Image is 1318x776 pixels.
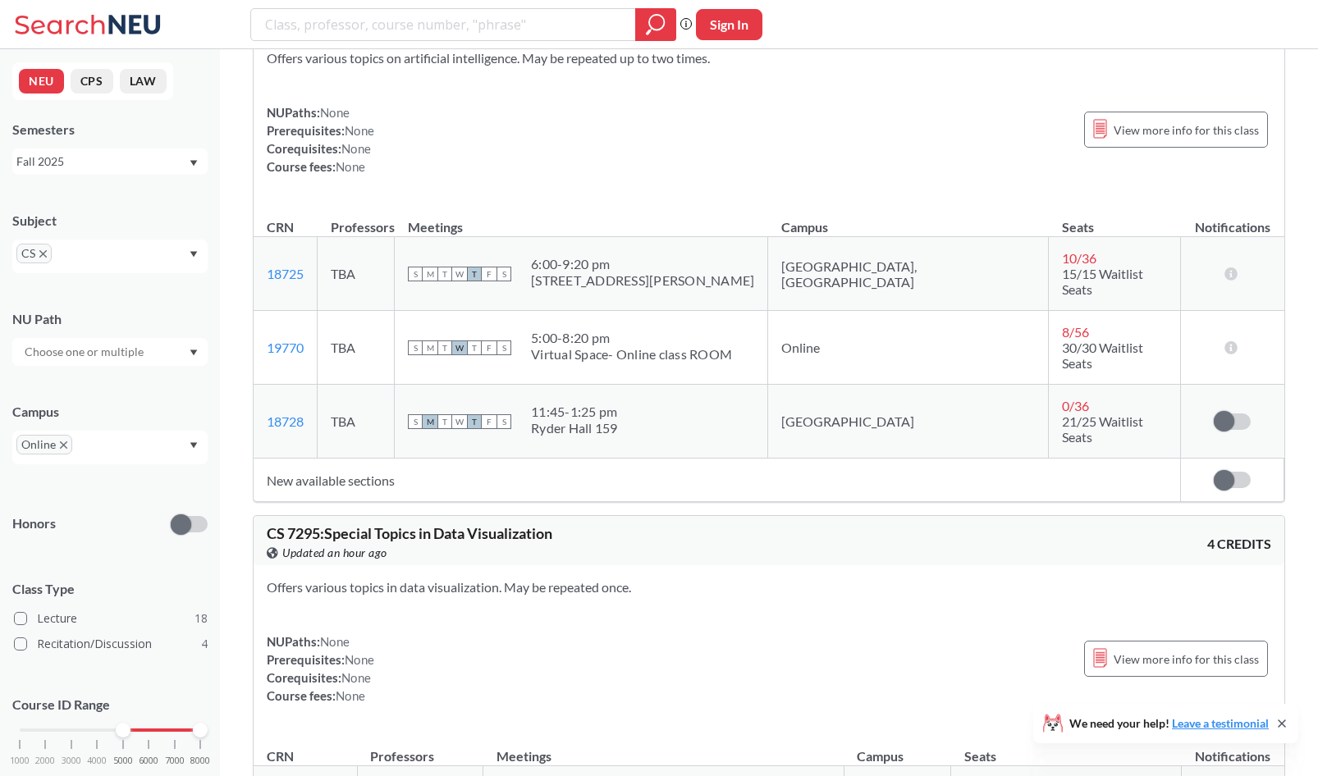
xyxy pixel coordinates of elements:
[12,696,208,714] p: Course ID Range
[267,103,374,176] div: NUPaths: Prerequisites: Corequisites: Course fees:
[423,340,437,355] span: M
[482,414,497,429] span: F
[635,8,676,41] div: magnifying glass
[14,608,208,629] label: Lecture
[190,251,198,258] svg: Dropdown arrow
[16,342,154,362] input: Choose one or multiple
[267,266,304,281] a: 18725
[531,256,754,272] div: 6:00 - 9:20 pm
[483,731,844,766] th: Meetings
[35,756,55,765] span: 2000
[267,524,552,542] span: CS 7295 : Special Topics in Data Visualization
[768,311,1049,385] td: Online
[165,756,185,765] span: 7000
[646,13,666,36] svg: magnifying glass
[190,160,198,167] svg: Dropdown arrow
[14,633,208,655] label: Recitation/Discussion
[437,414,452,429] span: T
[1114,120,1259,140] span: View more info for this class
[437,340,452,355] span: T
[341,670,371,685] span: None
[39,250,47,258] svg: X to remove pill
[408,414,423,429] span: S
[254,459,1181,502] td: New available sections
[19,69,64,94] button: NEU
[497,267,511,281] span: S
[531,404,618,420] div: 11:45 - 1:25 pm
[1062,413,1143,445] span: 21/25 Waitlist Seats
[16,435,72,454] span: OnlineX to remove pill
[120,69,167,94] button: LAW
[267,49,1271,67] section: Offers various topics on artificial intelligence. May be repeated up to two times.
[437,267,452,281] span: T
[1062,266,1143,297] span: 15/15 Waitlist Seats
[267,632,374,705] div: NUPaths: Prerequisites: Corequisites: Course fees:
[62,756,81,765] span: 3000
[423,267,437,281] span: M
[282,544,387,562] span: Updated an hour ago
[1181,731,1284,766] th: Notifications
[452,414,467,429] span: W
[190,349,198,356] svg: Dropdown arrow
[1049,202,1181,237] th: Seats
[87,756,107,765] span: 4000
[696,9,762,40] button: Sign In
[408,340,423,355] span: S
[12,338,208,366] div: Dropdown arrow
[1062,250,1096,266] span: 10 / 36
[336,688,365,703] span: None
[320,634,350,649] span: None
[1181,202,1284,237] th: Notifications
[1207,535,1271,553] span: 4 CREDITS
[408,267,423,281] span: S
[1062,324,1089,340] span: 8 / 56
[267,340,304,355] a: 19770
[482,267,497,281] span: F
[467,340,482,355] span: T
[267,218,294,236] div: CRN
[531,346,732,363] div: Virtual Space- Online class ROOM
[12,431,208,464] div: OnlineX to remove pillDropdown arrow
[267,747,294,765] div: CRN
[318,202,395,237] th: Professors
[1114,649,1259,669] span: View more info for this class
[341,141,371,156] span: None
[12,310,208,328] div: NU Path
[768,202,1049,237] th: Campus
[263,11,624,39] input: Class, professor, course number, "phrase"
[194,609,208,628] span: 18
[318,311,395,385] td: TBA
[1069,718,1269,729] span: We need your help!
[1172,716,1269,730] a: Leave a testimonial
[318,385,395,459] td: TBA
[12,240,208,273] div: CSX to remove pillDropdown arrow
[531,420,618,436] div: Ryder Hall 159
[1062,398,1089,413] span: 0 / 36
[1062,340,1143,371] span: 30/30 Waitlist Seats
[60,441,67,449] svg: X to remove pill
[423,414,437,429] span: M
[10,756,30,765] span: 1000
[395,202,768,237] th: Meetings
[201,635,208,653] span: 4
[452,267,467,281] span: W
[497,414,511,429] span: S
[113,756,133,765] span: 5000
[768,385,1049,459] td: [GEOGRAPHIC_DATA]
[531,330,732,346] div: 5:00 - 8:20 pm
[318,237,395,311] td: TBA
[12,580,208,598] span: Class Type
[190,442,198,449] svg: Dropdown arrow
[452,340,467,355] span: W
[482,340,497,355] span: F
[320,105,350,120] span: None
[844,731,950,766] th: Campus
[12,403,208,421] div: Campus
[345,652,374,667] span: None
[190,756,210,765] span: 8000
[336,159,365,174] span: None
[12,148,208,175] div: Fall 2025Dropdown arrow
[12,514,56,533] p: Honors
[71,69,113,94] button: CPS
[139,756,158,765] span: 6000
